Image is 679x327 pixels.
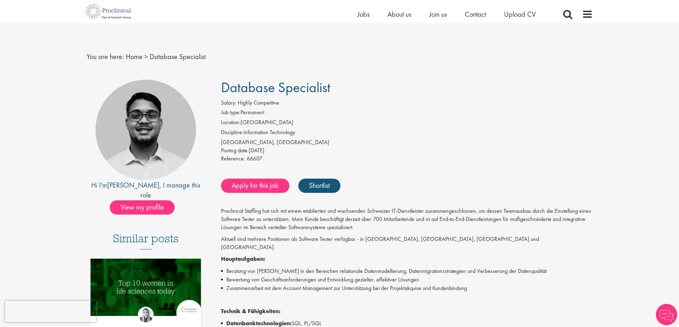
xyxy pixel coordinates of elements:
[91,259,201,316] img: Top 10 women in life sciences today
[221,128,593,138] li: Information Technology
[221,275,593,284] li: Bewertung von Geschäftsanforderungen und Entwicklung gezielter, effektiver Lösungen
[91,259,201,322] a: Link to a post
[87,180,205,200] div: Hi I'm , I manage this role
[221,138,593,147] div: [GEOGRAPHIC_DATA], [GEOGRAPHIC_DATA]
[144,52,148,61] span: >
[150,52,206,61] span: Database Specialist
[221,179,289,193] a: Apply for this job
[221,235,593,252] p: Aktuell sind mehrere Positionen als Software Tester verfügbar - in [GEOGRAPHIC_DATA], [GEOGRAPHIC...
[107,180,159,190] a: [PERSON_NAME]
[656,304,677,325] img: Chatbot
[221,267,593,275] li: Beratung von [PERSON_NAME] in den Bereichen relationale Datenmodellierung, Datenmigrationsstrateg...
[387,10,411,19] a: About us
[298,179,340,193] a: Shortlist
[504,10,536,19] a: Upload CV
[5,301,96,322] iframe: reCAPTCHA
[226,320,292,327] strong: Datenbanktechnologien:
[138,307,154,322] img: Hannah Burke
[247,155,262,162] span: 66607
[357,10,370,19] a: Jobs
[221,284,593,292] li: Zusammenarbeit mit dem Account Management zur Unterstützung bei der Projektakquise und Kundenbindung
[87,52,124,61] span: You are here:
[221,255,265,263] strong: Hauptaufgaben:
[221,128,243,137] label: Discipline:
[221,155,245,163] label: Reference:
[221,147,593,155] div: [DATE]
[221,78,330,96] span: Database Specialist
[221,118,241,127] label: Location:
[238,99,279,106] span: Highly Competitive
[221,109,593,118] li: Permanent
[429,10,447,19] a: Join us
[221,307,281,315] strong: Technik & Fähigkeiten:
[110,202,182,211] a: View my profile
[126,52,143,61] a: breadcrumb link
[110,200,175,215] span: View my profile
[96,80,196,180] img: imeage of recruiter Timothy Deschamps
[465,10,486,19] a: Contact
[221,109,241,117] label: Job type:
[113,232,179,249] h3: Similar posts
[221,118,593,128] li: [GEOGRAPHIC_DATA]
[221,147,249,154] span: Posting date:
[221,99,236,107] label: Salary:
[221,207,593,232] p: Proclinical Staffing hat sich mit einem etablierten und wachsenden Schweizer IT-Dienstleister zus...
